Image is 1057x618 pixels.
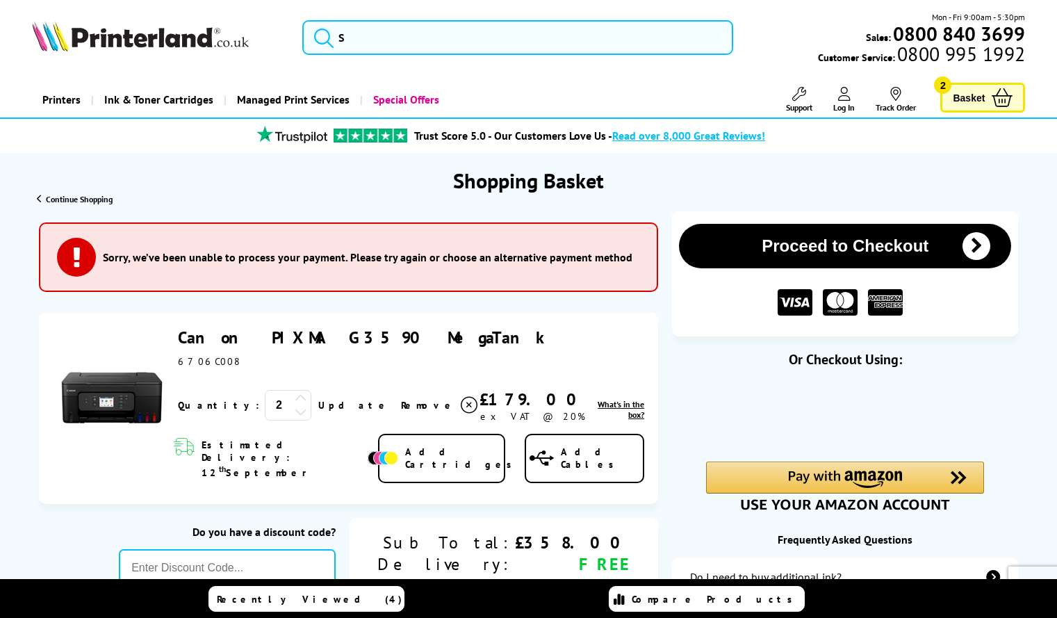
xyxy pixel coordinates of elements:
sup: th [219,464,226,474]
a: Canon PIXMA G3590 MegaTank [178,327,554,348]
span: Customer Service: [818,47,1025,64]
a: 0800 840 3699 [891,27,1025,40]
span: ex VAT @ 20% [480,410,585,423]
span: Compare Products [632,593,800,605]
div: FREE [512,553,630,575]
img: MASTER CARD [823,289,858,316]
a: Update [318,399,390,412]
a: Basket 2 [940,83,1025,113]
span: 6706C008 [178,355,238,368]
a: additional-ink [672,558,1018,596]
a: Trust Score 5.0 - Our Customers Love Us -Read over 8,000 Great Reviews! [414,129,765,143]
input: S [302,20,733,55]
span: Basket [953,88,985,107]
img: trustpilot rating [250,126,334,143]
span: Log In [833,102,855,113]
div: Delivery: [377,553,512,575]
button: Proceed to Checkout [679,224,1011,268]
div: VAT: [377,575,512,596]
div: Sub Total: [377,532,512,553]
a: Printerland Logo [32,21,285,54]
span: Remove [401,399,456,412]
b: 0800 840 3699 [893,21,1025,47]
input: Enter Discount Code... [119,549,336,587]
a: Managed Print Services [224,82,360,117]
a: Support [786,87,812,113]
iframe: PayPal [706,391,984,438]
span: Recently Viewed (4) [217,593,402,605]
span: Quantity: [178,399,259,412]
img: Printerland Logo [32,21,249,51]
span: Ink & Toner Cartridges [104,82,213,117]
img: Canon PIXMA G3590 MegaTank [60,327,164,431]
span: Estimated Delivery: 12 September [202,439,364,479]
div: £179.00 [480,389,587,410]
span: 0800 995 1992 [895,47,1025,60]
a: Delete item from your basket [401,395,480,416]
span: Mon - Fri 9:00am - 5:30pm [932,10,1025,24]
a: Track Order [876,87,916,113]
div: Do I need to buy additional ink? [690,570,842,584]
a: Printers [32,82,91,117]
div: £71.60 [512,575,630,596]
div: Or Checkout Using: [672,350,1018,368]
span: Read over 8,000 Great Reviews! [612,129,765,143]
span: 2 [934,76,951,94]
a: Continue Shopping [37,194,113,204]
a: Log In [833,87,855,113]
div: £358.00 [512,532,630,553]
div: Do you have a discount code? [119,525,336,539]
span: Support [786,102,812,113]
span: Sales: [866,31,891,44]
img: VISA [778,289,812,316]
a: Compare Products [609,586,805,612]
h1: Shopping Basket [453,167,604,194]
div: Amazon Pay - Use your Amazon account [706,462,984,510]
div: Frequently Asked Questions [672,532,1018,546]
img: American Express [868,289,903,316]
span: Add Cartridges [405,446,519,471]
span: What's in the box? [598,399,644,420]
a: Ink & Toner Cartridges [91,82,224,117]
img: Add Cartridges [368,451,398,465]
a: Special Offers [360,82,450,117]
span: Add Cables [561,446,644,471]
span: Continue Shopping [46,194,113,204]
h3: Sorry, we’ve been unable to process your payment. Please try again or choose an alternative payme... [103,250,632,264]
img: trustpilot rating [334,129,407,143]
a: Recently Viewed (4) [208,586,404,612]
a: lnk_inthebox [587,399,644,420]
